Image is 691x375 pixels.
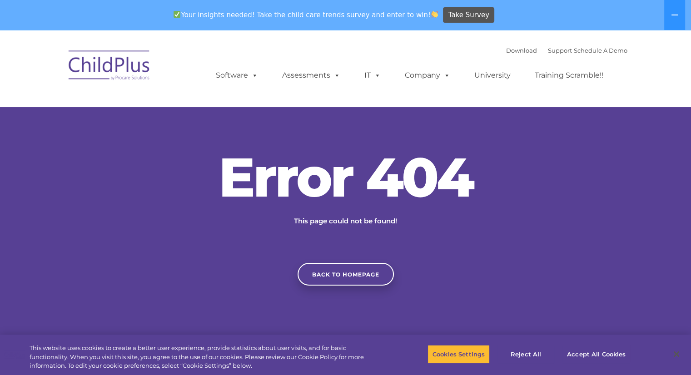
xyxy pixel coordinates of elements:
[30,344,380,370] div: This website uses cookies to create a better user experience, provide statistics about user visit...
[431,11,438,18] img: 👏
[170,6,442,24] span: Your insights needed! Take the child care trends survey and enter to win!
[526,66,612,84] a: Training Scramble!!
[250,216,441,227] p: This page could not be found!
[355,66,390,84] a: IT
[298,263,394,286] a: Back to homepage
[666,344,686,364] button: Close
[506,47,537,54] a: Download
[448,7,489,23] span: Take Survey
[428,345,490,364] button: Cookies Settings
[497,345,554,364] button: Reject All
[443,7,494,23] a: Take Survey
[273,66,349,84] a: Assessments
[506,47,627,54] font: |
[548,47,572,54] a: Support
[207,66,267,84] a: Software
[574,47,627,54] a: Schedule A Demo
[562,345,631,364] button: Accept All Cookies
[396,66,459,84] a: Company
[64,44,155,89] img: ChildPlus by Procare Solutions
[465,66,520,84] a: University
[174,11,180,18] img: ✅
[209,150,482,204] h2: Error 404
